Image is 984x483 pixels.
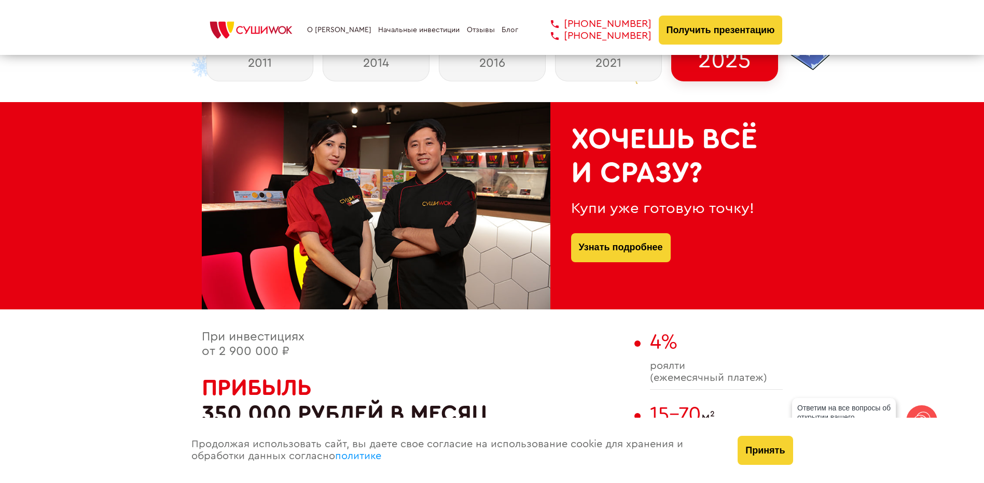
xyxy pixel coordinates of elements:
div: Ответим на все вопросы об открытии вашего [PERSON_NAME]! [792,398,896,436]
a: Отзывы [467,26,495,34]
span: 4% [650,332,677,352]
img: СУШИWOK [202,19,300,41]
button: Принять [738,436,793,465]
a: [PHONE_NUMBER] [535,18,652,30]
a: Начальные инвестиции [378,26,460,34]
div: 2011 [206,44,313,81]
a: О [PERSON_NAME] [307,26,371,34]
span: 15-70 [650,404,701,425]
h2: 350 000 рублей в месяц [202,375,629,427]
span: роялти (ежемесячный платеж) [650,360,783,384]
a: Узнать подробнее [579,233,663,262]
button: Узнать подробнее [571,233,671,262]
span: При инвестициях от 2 900 000 ₽ [202,331,304,358]
span: м² [650,403,783,427]
div: 2014 [323,44,429,81]
div: 2021 [555,44,662,81]
h2: Хочешь всё и сразу? [571,123,762,190]
div: Продолжая использовать сайт, вы даете свое согласие на использование cookie для хранения и обрабо... [181,418,728,483]
div: 2016 [439,44,546,81]
div: 2025 [671,44,778,81]
span: Прибыль [202,376,312,399]
a: [PHONE_NUMBER] [535,30,652,42]
button: Получить презентацию [659,16,783,45]
div: Купи уже готовую точку! [571,200,762,217]
a: Блог [502,26,518,34]
a: политике [335,451,381,461]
